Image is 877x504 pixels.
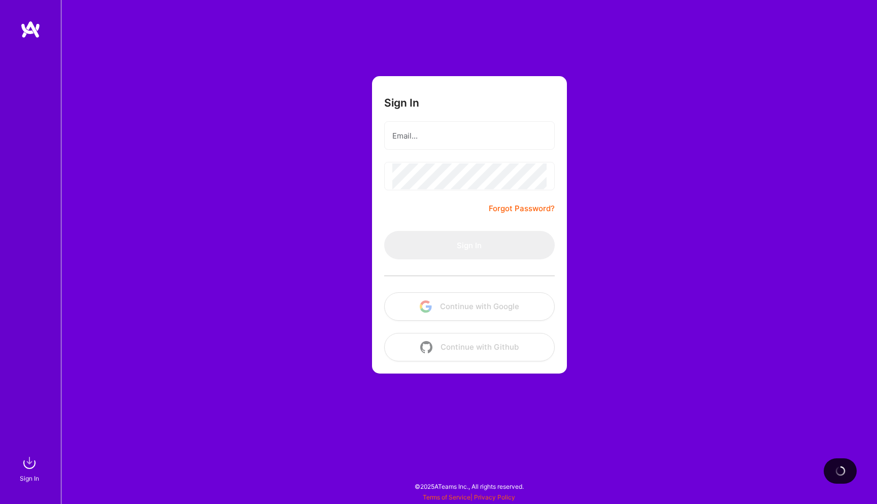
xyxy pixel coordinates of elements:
[384,96,419,109] h3: Sign In
[474,493,515,501] a: Privacy Policy
[19,453,40,473] img: sign in
[384,333,555,361] button: Continue with Github
[21,453,40,484] a: sign inSign In
[392,123,547,149] input: Email...
[20,20,41,39] img: logo
[423,493,515,501] span: |
[420,300,432,313] img: icon
[384,231,555,259] button: Sign In
[61,474,877,499] div: © 2025 ATeams Inc., All rights reserved.
[489,203,555,215] a: Forgot Password?
[833,464,847,478] img: loading
[20,473,39,484] div: Sign In
[423,493,470,501] a: Terms of Service
[420,341,432,353] img: icon
[384,292,555,321] button: Continue with Google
